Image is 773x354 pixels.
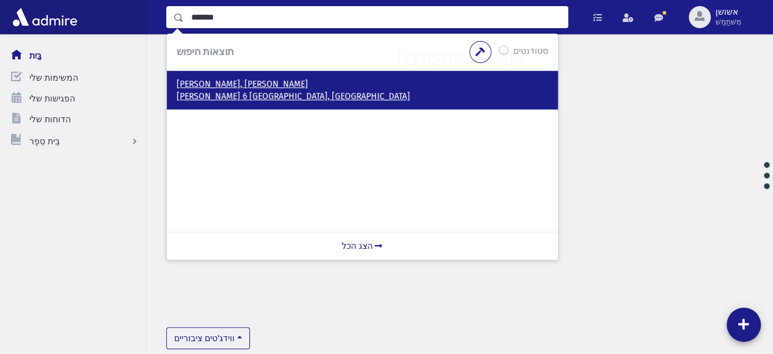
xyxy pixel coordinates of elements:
font: [PERSON_NAME] 6 [GEOGRAPHIC_DATA], [GEOGRAPHIC_DATA] [177,91,410,101]
font: אשושן [716,7,738,17]
a: [PERSON_NAME], [PERSON_NAME] [PERSON_NAME] 6 [GEOGRAPHIC_DATA], [GEOGRAPHIC_DATA] [177,78,548,102]
font: תוצאות חיפוש [177,46,234,57]
font: הדוחות שלי [29,114,71,125]
font: ווידג'טים ציבוריים [174,333,235,344]
a: הצג הכל [167,232,558,260]
font: [PERSON_NAME], [PERSON_NAME] [177,79,308,89]
font: בַּיִת [29,51,42,61]
font: המשימות שלי [29,73,78,83]
font: הפגישות שלי [29,94,75,104]
font: הצג הכל [342,241,373,251]
font: מִשׁתַמֵשׁ [716,18,741,26]
input: לְחַפֵּשׂ [184,6,568,28]
button: ווידג'טים ציבוריים [166,327,250,349]
font: בֵּית סֵפֶר [29,136,60,147]
img: אדמיר פרו [10,5,80,29]
font: סטודנטים [513,46,548,56]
